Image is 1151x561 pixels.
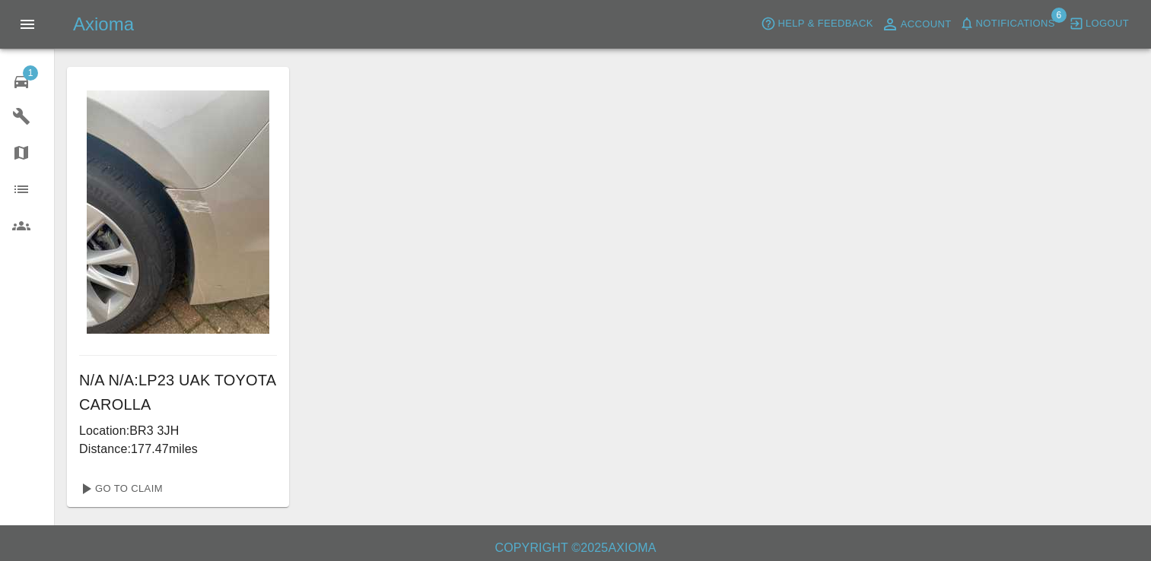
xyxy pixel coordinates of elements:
span: 1 [23,65,38,81]
h6: N/A N/A : LP23 UAK TOYOTA CAROLLA [79,368,277,417]
span: Logout [1086,15,1129,33]
button: Logout [1065,12,1133,36]
h5: Axioma [73,12,134,36]
p: Location: BR3 3JH [79,422,277,440]
a: Account [877,12,955,36]
span: Help & Feedback [777,15,873,33]
a: Go To Claim [73,477,167,501]
span: Account [901,16,952,33]
button: Open drawer [9,6,46,43]
button: Help & Feedback [757,12,876,36]
span: 6 [1051,8,1067,23]
p: Distance: 177.47 miles [79,440,277,458]
span: Notifications [976,15,1055,33]
button: Notifications [955,12,1059,36]
h6: Copyright © 2025 Axioma [12,537,1139,559]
